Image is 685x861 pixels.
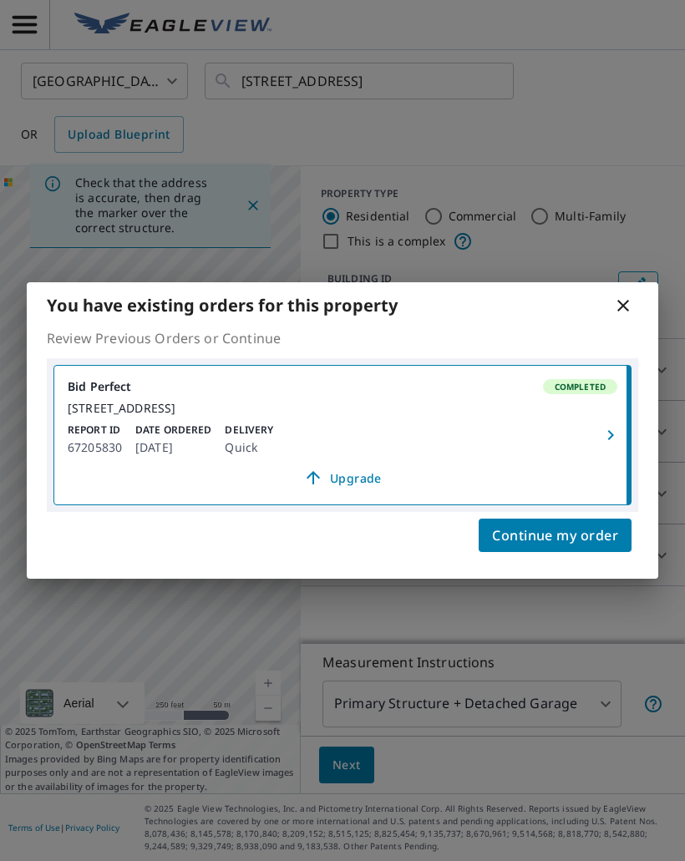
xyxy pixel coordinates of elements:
div: Bid Perfect [68,379,617,394]
p: 67205830 [68,438,122,458]
div: [STREET_ADDRESS] [68,401,617,416]
b: You have existing orders for this property [47,294,398,317]
span: Upgrade [78,468,607,488]
span: Continue my order [492,524,618,547]
p: Quick [225,438,273,458]
p: Review Previous Orders or Continue [47,328,638,348]
a: Upgrade [68,464,617,491]
p: Delivery [225,423,273,438]
a: Bid PerfectCompleted[STREET_ADDRESS]Report ID67205830Date Ordered[DATE]DeliveryQuickUpgrade [54,366,631,504]
span: Completed [545,381,616,393]
p: [DATE] [135,438,211,458]
p: Date Ordered [135,423,211,438]
p: Report ID [68,423,122,438]
button: Continue my order [479,519,632,552]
